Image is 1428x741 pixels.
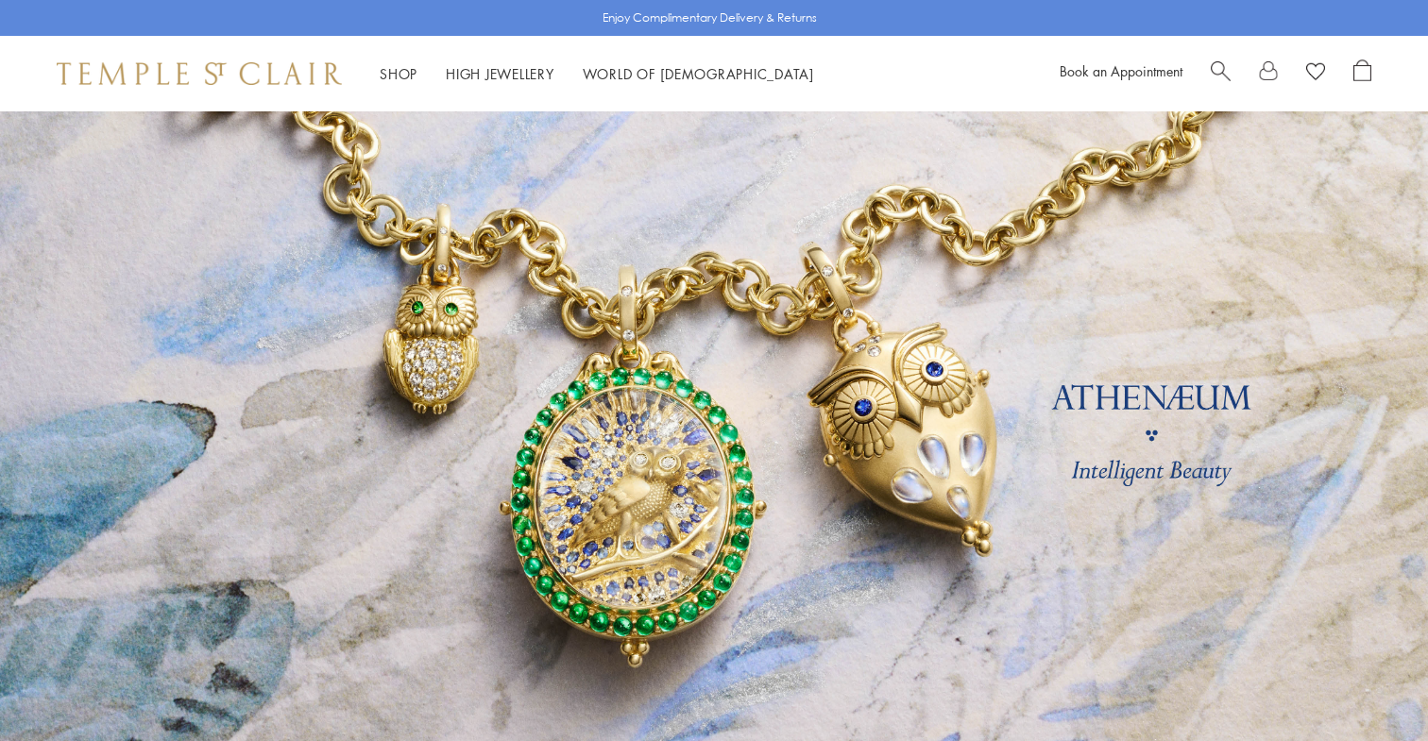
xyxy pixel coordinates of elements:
[1211,59,1231,88] a: Search
[57,62,342,85] img: Temple St. Clair
[1353,59,1371,88] a: Open Shopping Bag
[446,64,554,83] a: High JewelleryHigh Jewellery
[380,62,814,86] nav: Main navigation
[603,8,817,27] p: Enjoy Complimentary Delivery & Returns
[1306,59,1325,88] a: View Wishlist
[380,64,417,83] a: ShopShop
[583,64,814,83] a: World of [DEMOGRAPHIC_DATA]World of [DEMOGRAPHIC_DATA]
[1060,61,1182,80] a: Book an Appointment
[1334,652,1409,722] iframe: Gorgias live chat messenger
